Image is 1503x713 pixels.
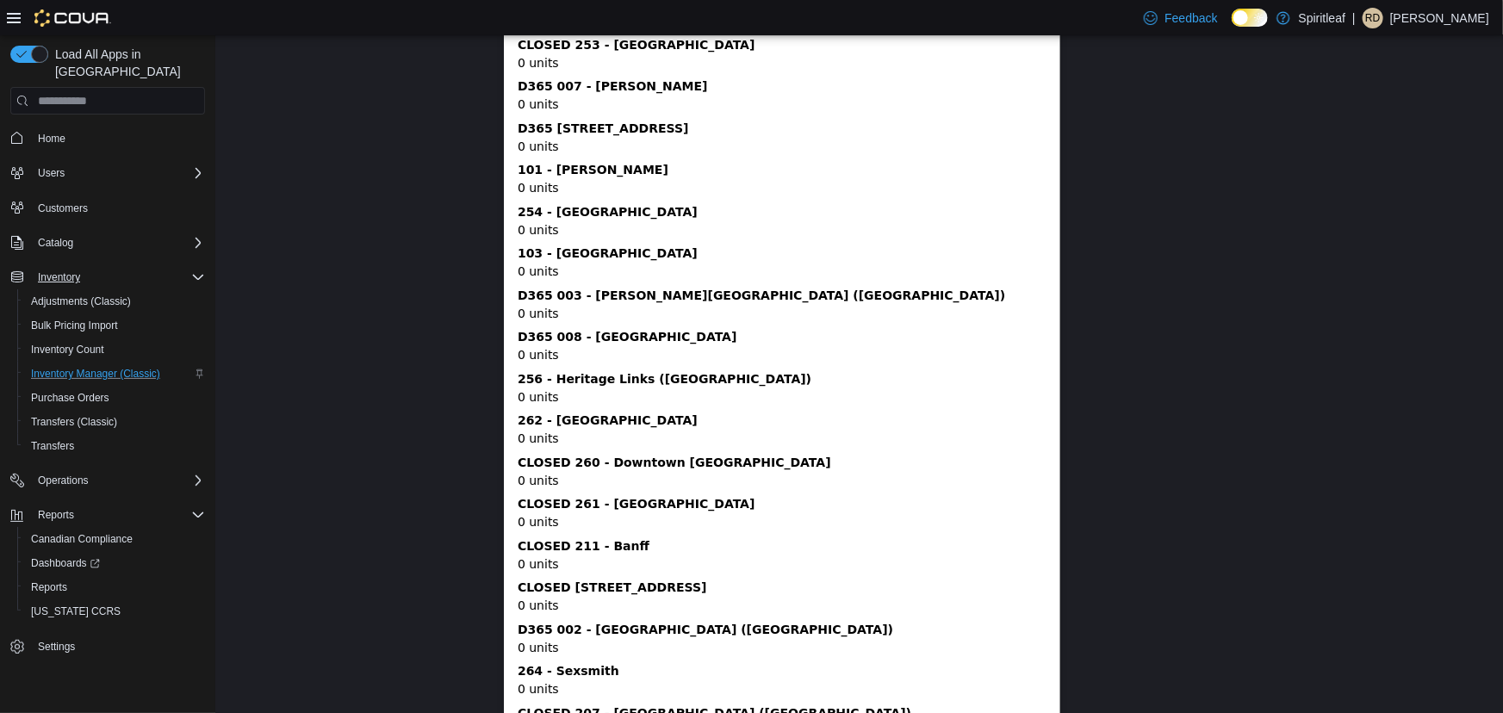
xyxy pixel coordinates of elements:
[3,265,212,289] button: Inventory
[302,671,696,685] a: CLOSED 207 - [GEOGRAPHIC_DATA] ([GEOGRAPHIC_DATA])
[302,337,596,350] a: 256 - Heritage Links ([GEOGRAPHIC_DATA])
[302,376,831,412] div: 0 units
[24,315,205,336] span: Bulk Pricing Import
[17,527,212,551] button: Canadian Compliance
[3,195,212,220] button: Customers
[1365,8,1380,28] span: RD
[302,1,831,37] div: 0 units
[24,339,111,360] a: Inventory Count
[1137,1,1224,35] a: Feedback
[302,86,474,100] a: D365 [STREET_ADDRESS]
[31,232,80,253] button: Catalog
[10,118,205,704] nav: Complex example
[31,604,121,618] span: [US_STATE] CCRS
[31,556,100,570] span: Dashboards
[17,386,212,410] button: Purchase Orders
[31,635,205,657] span: Settings
[302,502,831,538] div: 0 units
[31,163,205,183] span: Users
[302,504,434,518] a: CLOSED 211 - Banff
[24,363,167,384] a: Inventory Manager (Classic)
[34,9,111,27] img: Cova
[302,126,831,162] div: 0 units
[1232,9,1268,27] input: Dark Mode
[48,46,205,80] span: Load All Apps in [GEOGRAPHIC_DATA]
[302,211,482,225] a: 103 - [GEOGRAPHIC_DATA]
[31,267,205,288] span: Inventory
[302,294,522,308] b: D365 008 - [GEOGRAPHIC_DATA]
[302,669,831,705] div: 0 units
[17,599,212,623] button: [US_STATE] CCRS
[24,387,116,408] a: Purchase Orders
[31,128,72,149] a: Home
[38,236,73,250] span: Catalog
[31,470,205,491] span: Operations
[24,339,205,360] span: Inventory Count
[38,166,65,180] span: Users
[31,415,117,429] span: Transfers (Classic)
[24,529,205,549] span: Canadian Compliance
[24,436,205,456] span: Transfers
[24,412,205,432] span: Transfers (Classic)
[17,434,212,458] button: Transfers
[302,209,831,245] div: 0 units
[1352,8,1356,28] p: |
[24,601,127,622] a: [US_STATE] CCRS
[24,291,138,312] a: Adjustments (Classic)
[38,201,88,215] span: Customers
[31,232,205,253] span: Catalog
[302,462,540,475] a: CLOSED 261 - [GEOGRAPHIC_DATA]
[302,251,831,288] div: 0 units
[3,503,212,527] button: Reports
[302,44,493,58] a: D365 007 - [PERSON_NAME]
[31,391,109,405] span: Purchase Orders
[31,505,205,525] span: Reports
[17,575,212,599] button: Reports
[38,474,89,487] span: Operations
[24,387,205,408] span: Purchase Orders
[31,532,133,546] span: Canadian Compliance
[31,439,74,453] span: Transfers
[31,580,67,594] span: Reports
[1299,8,1345,28] p: Spiritleaf
[302,543,831,580] div: 0 units
[302,418,831,455] div: 0 units
[302,84,831,121] div: 0 units
[24,601,205,622] span: Washington CCRS
[302,587,678,601] b: D365 002 - [GEOGRAPHIC_DATA] ([GEOGRAPHIC_DATA])
[17,338,212,362] button: Inventory Count
[24,553,205,573] span: Dashboards
[3,468,212,493] button: Operations
[302,293,831,329] div: 0 units
[302,586,831,622] div: 0 units
[24,291,205,312] span: Adjustments (Classic)
[31,294,131,308] span: Adjustments (Classic)
[302,127,453,141] a: 101 - [PERSON_NAME]
[302,168,831,204] div: 0 units
[31,470,96,491] button: Operations
[31,163,71,183] button: Users
[302,378,482,392] a: 262 - [GEOGRAPHIC_DATA]
[24,577,74,598] a: Reports
[1390,8,1489,28] p: [PERSON_NAME]
[24,529,140,549] a: Canadian Compliance
[31,505,81,525] button: Reports
[302,253,790,267] a: D365 003 - [PERSON_NAME][GEOGRAPHIC_DATA] ([GEOGRAPHIC_DATA])
[24,315,125,336] a: Bulk Pricing Import
[38,508,74,522] span: Reports
[302,545,492,559] a: CLOSED [STREET_ADDRESS]
[302,629,404,642] a: 264 - Sexsmith
[302,3,540,16] a: CLOSED 253 - [GEOGRAPHIC_DATA]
